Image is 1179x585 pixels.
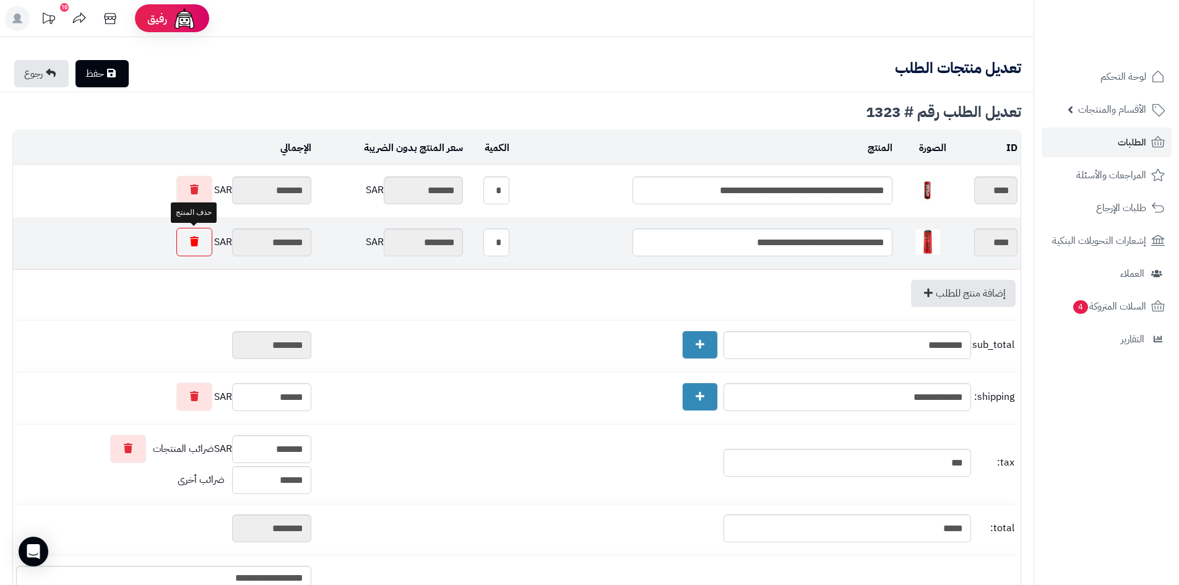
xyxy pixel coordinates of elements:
[1120,265,1144,282] span: العملاء
[33,6,64,34] a: تحديثات المنصة
[16,383,311,411] div: SAR
[1042,259,1172,288] a: العملاء
[314,131,466,165] td: سعر المنتج بدون الضريبة
[1072,298,1146,315] span: السلات المتروكة
[1042,292,1172,321] a: السلات المتروكة4
[172,6,197,31] img: ai-face.png
[1042,62,1172,92] a: لوحة التحكم
[974,521,1014,535] span: total:
[1042,193,1172,223] a: طلبات الإرجاع
[895,57,1021,79] b: تعديل منتجات الطلب
[512,131,896,165] td: المنتج
[915,230,940,254] img: 1747536125-51jkufB9faL._AC_SL1000-40x40.jpg
[1042,160,1172,190] a: المراجعات والأسئلة
[974,390,1014,404] span: shipping:
[16,435,311,463] div: SAR
[16,176,311,204] div: SAR
[1096,199,1146,217] span: طلبات الإرجاع
[14,60,69,87] a: رجوع
[12,105,1021,119] div: تعديل الطلب رقم # 1323
[1052,232,1146,249] span: إشعارات التحويلات البنكية
[178,472,225,487] span: ضرائب أخرى
[317,176,463,204] div: SAR
[974,338,1014,352] span: sub_total:
[896,131,949,165] td: الصورة
[974,456,1014,470] span: tax:
[13,131,314,165] td: الإجمالي
[915,178,940,202] img: 1747517517-f85b5201-d493-429b-b138-9978c401-40x40.jpg
[1042,226,1172,256] a: إشعارات التحويلات البنكية
[60,3,69,12] div: 10
[1100,68,1146,85] span: لوحة التحكم
[1118,134,1146,151] span: الطلبات
[1121,331,1144,348] span: التقارير
[949,131,1021,165] td: ID
[1078,101,1146,118] span: الأقسام والمنتجات
[911,280,1016,307] a: إضافة منتج للطلب
[76,60,129,87] a: حفظ
[1042,324,1172,354] a: التقارير
[147,11,167,26] span: رفيق
[1073,300,1088,314] span: 4
[1076,167,1146,184] span: المراجعات والأسئلة
[1042,128,1172,157] a: الطلبات
[153,442,214,456] span: ضرائب المنتجات
[317,228,463,256] div: SAR
[16,228,311,256] div: SAR
[171,202,217,223] div: حذف المنتج
[19,537,48,566] div: Open Intercom Messenger
[466,131,512,165] td: الكمية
